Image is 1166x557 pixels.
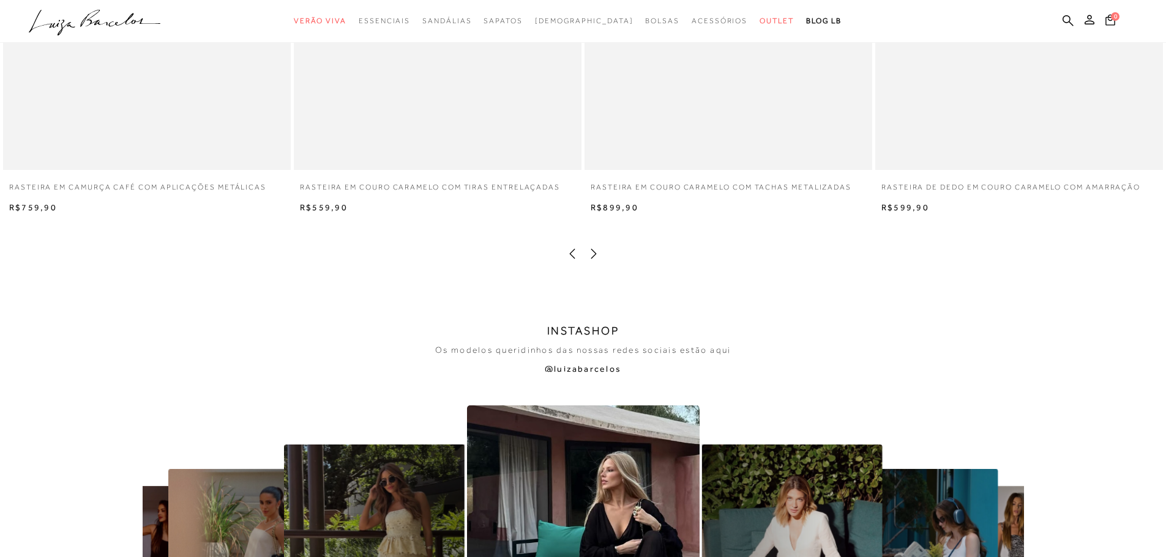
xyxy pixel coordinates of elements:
a: categoryNavScreenReaderText [760,10,794,32]
p: Os modelos queridinhos das nossas redes sociais estão aqui [435,344,731,356]
a: @luizabarcelos [545,363,621,375]
h2: INSTASHOP [547,325,619,338]
a: categoryNavScreenReaderText [422,10,471,32]
a: RASTEIRA EM COURO CARAMELO COM TACHAS METALIZADAS [585,182,858,202]
a: categoryNavScreenReaderText [294,10,346,32]
a: noSubCategoriesText [535,10,633,32]
span: Sandálias [422,17,471,25]
span: Outlet [760,17,794,25]
a: RASTEIRA EM COURO CARAMELO COM TIRAS ENTRELAÇADAS [294,182,566,202]
span: Acessórios [692,17,747,25]
a: BLOG LB [806,10,842,32]
a: categoryNavScreenReaderText [359,10,410,32]
a: categoryNavScreenReaderText [692,10,747,32]
a: categoryNavScreenReaderText [645,10,679,32]
span: Bolsas [645,17,679,25]
a: categoryNavScreenReaderText [484,10,522,32]
span: Verão Viva [294,17,346,25]
a: RASTEIRA DE DEDO EM COURO CARAMELO COM AMARRAÇÃO [875,182,1146,202]
span: BLOG LB [806,17,842,25]
span: Sapatos [484,17,522,25]
span: R$759,90 [9,202,57,212]
span: 0 [1111,12,1119,21]
a: RASTEIRA EM CAMURÇA CAFÉ COM APLICAÇÕES METÁLICAS [3,182,272,202]
span: R$559,90 [300,202,348,212]
span: R$599,90 [881,202,929,212]
span: [DEMOGRAPHIC_DATA] [535,17,633,25]
span: R$899,90 [591,202,638,212]
span: Essenciais [359,17,410,25]
button: 0 [1102,13,1119,30]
